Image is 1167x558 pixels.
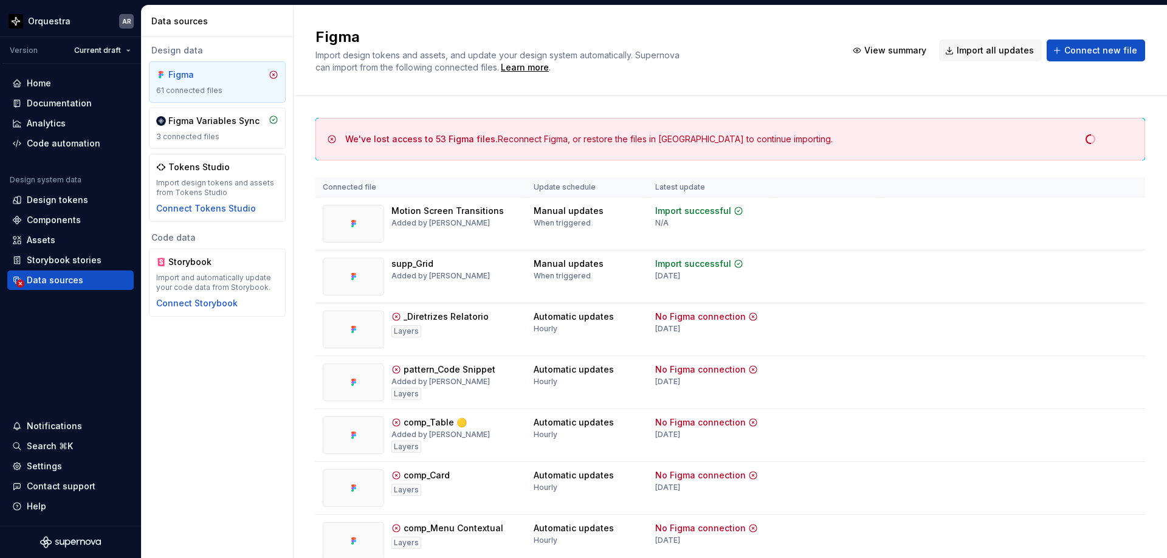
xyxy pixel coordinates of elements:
div: Data sources [27,274,83,286]
div: Reconnect Figma, or restore the files in [GEOGRAPHIC_DATA] to continue importing. [345,133,833,145]
div: supp_Grid [391,258,433,270]
div: comp_Table 🟡 [404,416,467,429]
div: [DATE] [655,430,680,439]
div: Figma [168,69,227,81]
div: Contact support [27,480,95,492]
button: Contact support [7,477,134,496]
div: Documentation [27,97,92,109]
div: No Figma connection [655,469,746,481]
div: Added by [PERSON_NAME] [391,218,490,228]
button: Help [7,497,134,516]
button: Import all updates [939,40,1042,61]
div: Code automation [27,137,100,150]
div: Import successful [655,258,731,270]
div: [DATE] [655,324,680,334]
div: Settings [27,460,62,472]
div: _Diretrizes Relatorio [404,311,489,323]
svg: Supernova Logo [40,536,101,548]
div: Motion Screen Transitions [391,205,504,217]
div: 3 connected files [156,132,278,142]
div: Design tokens [27,194,88,206]
span: Import all updates [957,44,1034,57]
div: Automatic updates [534,363,614,376]
a: Figma61 connected files [149,61,286,103]
div: Version [10,46,38,55]
div: Orquestra [28,15,71,27]
div: Manual updates [534,258,604,270]
div: Automatic updates [534,469,614,481]
button: Connect new file [1047,40,1145,61]
div: pattern_Code Snippet [404,363,495,376]
button: Connect Storybook [156,297,238,309]
button: Search ⌘K [7,436,134,456]
div: Layers [391,484,421,496]
div: [DATE] [655,271,680,281]
div: Automatic updates [534,416,614,429]
div: Analytics [27,117,66,129]
div: Search ⌘K [27,440,73,452]
div: Storybook stories [27,254,102,266]
img: 2d16a307-6340-4442-b48d-ad77c5bc40e7.png [9,14,23,29]
div: No Figma connection [655,363,746,376]
a: Tokens StudioImport design tokens and assets from Tokens StudioConnect Tokens Studio [149,154,286,222]
div: Hourly [534,536,557,545]
span: Connect new file [1064,44,1137,57]
a: Documentation [7,94,134,113]
div: [DATE] [655,536,680,545]
h2: Figma [315,27,832,47]
div: Layers [391,441,421,453]
div: Hourly [534,377,557,387]
div: [DATE] [655,377,680,387]
span: Import design tokens and assets, and update your design system automatically. Supernova can impor... [315,50,682,72]
div: Design data [149,44,286,57]
div: Import design tokens and assets from Tokens Studio [156,178,278,198]
div: Code data [149,232,286,244]
div: Home [27,77,51,89]
a: Settings [7,456,134,476]
div: Hourly [534,430,557,439]
span: View summary [864,44,926,57]
a: Storybook stories [7,250,134,270]
div: When triggered [534,218,591,228]
div: Hourly [534,483,557,492]
div: Added by [PERSON_NAME] [391,377,490,387]
div: AR [122,16,131,26]
div: Tokens Studio [168,161,230,173]
a: Learn more [501,61,549,74]
div: No Figma connection [655,416,746,429]
div: No Figma connection [655,311,746,323]
div: 61 connected files [156,86,278,95]
th: Update schedule [526,177,648,198]
th: Latest update [648,177,774,198]
button: Current draft [69,42,136,59]
a: Code automation [7,134,134,153]
a: Figma Variables Sync3 connected files [149,108,286,149]
button: OrquestraAR [2,8,139,34]
a: StorybookImport and automatically update your code data from Storybook.Connect Storybook [149,249,286,317]
div: Manual updates [534,205,604,217]
div: Assets [27,234,55,246]
div: [DATE] [655,483,680,492]
button: Connect Tokens Studio [156,202,256,215]
button: Notifications [7,416,134,436]
div: Notifications [27,420,82,432]
div: Automatic updates [534,311,614,323]
div: Import and automatically update your code data from Storybook. [156,273,278,292]
div: comp_Menu Contextual [404,522,503,534]
th: Connected file [315,177,526,198]
div: Hourly [534,324,557,334]
div: Figma Variables Sync [168,115,260,127]
span: Current draft [74,46,121,55]
div: Layers [391,325,421,337]
span: . [499,63,551,72]
a: Analytics [7,114,134,133]
div: Design system data [10,175,81,185]
button: View summary [847,40,934,61]
div: Automatic updates [534,522,614,534]
div: No Figma connection [655,522,746,534]
div: Help [27,500,46,512]
a: Assets [7,230,134,250]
